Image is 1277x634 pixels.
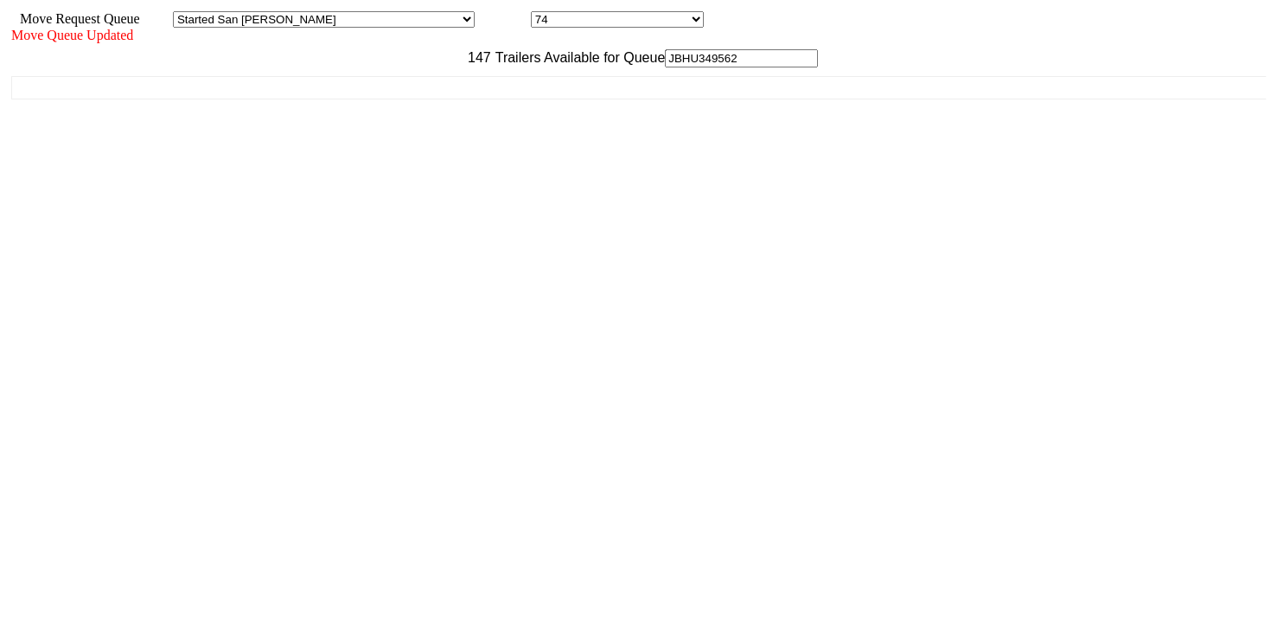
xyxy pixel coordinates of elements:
span: Trailers Available for Queue [491,50,666,65]
span: 147 [459,50,491,65]
span: Area [143,11,169,26]
span: Location [478,11,527,26]
span: Move Queue Updated [11,28,133,42]
span: Move Request Queue [11,11,140,26]
input: Filter Available Trailers [665,49,818,67]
